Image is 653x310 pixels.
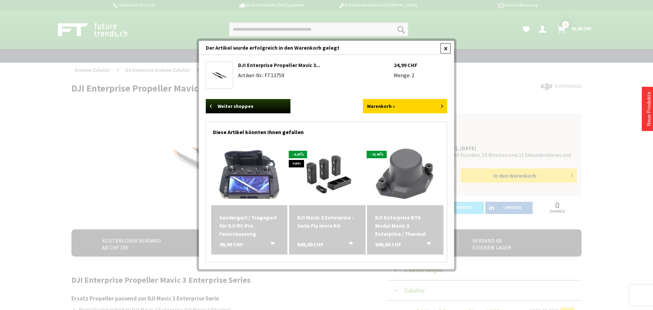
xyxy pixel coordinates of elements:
div: DJI Enterprise RTK Modul Mavic 3 Enterprise / Thermal [375,213,435,238]
span: 649,00 CHF [297,240,323,248]
span: 49,90 CHF [219,240,243,248]
li: Menge: 2 [394,72,448,79]
img: DJI Enterprise Propeller Mavic 3 Enterprise Series [208,67,231,84]
button: In den Warenkorb [340,240,357,249]
a: Neue Produkte [645,92,652,126]
a: DJI Enterprise RTK Modul Mavic 3 Enterprise / Thermal 606,00 CHF In den Warenkorb [375,213,435,238]
a: DJI Enterprise Propeller Mavic 3 Enterprise Series [208,64,231,87]
img: DJI Mavic 3 Enterprise - Serie Fly more Kit [289,146,366,203]
div: Diese Artikel könnten Ihnen gefallen [213,122,440,139]
a: Warenkorb » [363,99,448,113]
button: In den Warenkorb [418,240,435,249]
div: Der Artikel wurde erfolgreich in den Warenkorb gelegt [199,41,454,55]
span: 606,00 CHF [375,240,401,248]
div: DJI Mavic 3 Enterprise - Serie Fly more Kit [297,213,357,230]
img: DJI Enterprise RTK Modul Mavic 3 Enterprise / Thermal [367,146,443,203]
a: Weiter shoppen [206,99,290,113]
div: Sendergurt / Tragegurt für DJI RC Pro Fernsteuerung [219,213,280,238]
button: In den Warenkorb [262,240,279,249]
img: Sendergurt / Tragegurt für DJI RC Pro Fernsteuerung [219,144,280,205]
a: DJI Mavic 3 Enterprise - Serie Fly more Kit 649,00 CHF In den Warenkorb [297,213,357,230]
li: Artikel-Nr.: FT13759 [238,72,394,79]
a: DJI Enterprise Propeller Mavic 3... [238,62,320,68]
li: 24,99 CHF [394,62,448,68]
a: Sendergurt / Tragegurt für DJI RC Pro Fernsteuerung 49,90 CHF In den Warenkorb [219,213,280,238]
